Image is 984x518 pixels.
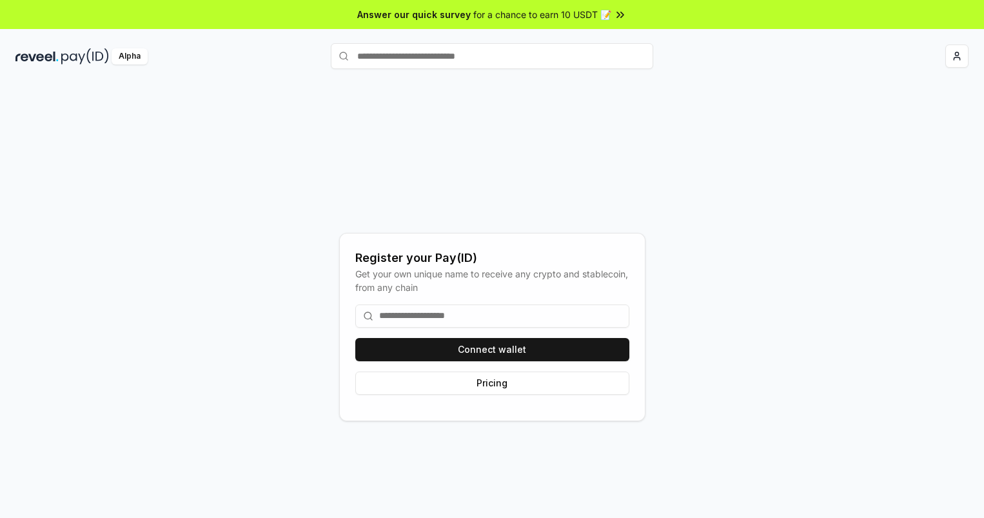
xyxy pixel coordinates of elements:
span: for a chance to earn 10 USDT 📝 [473,8,611,21]
button: Pricing [355,372,629,395]
img: reveel_dark [15,48,59,65]
div: Get your own unique name to receive any crypto and stablecoin, from any chain [355,267,629,294]
div: Register your Pay(ID) [355,249,629,267]
img: pay_id [61,48,109,65]
div: Alpha [112,48,148,65]
span: Answer our quick survey [357,8,471,21]
button: Connect wallet [355,338,629,361]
